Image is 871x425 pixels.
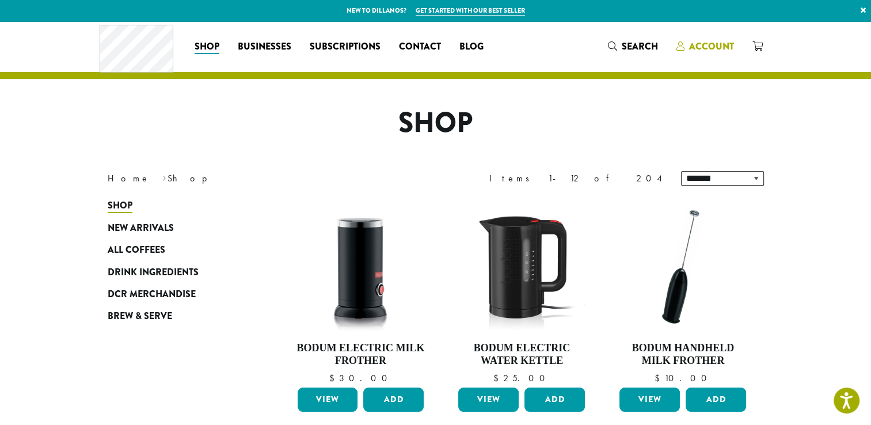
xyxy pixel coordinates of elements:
[455,342,588,367] h4: Bodum Electric Water Kettle
[329,372,392,384] bdi: 30.00
[238,40,291,54] span: Businesses
[185,37,229,56] a: Shop
[524,388,585,412] button: Add
[622,40,658,53] span: Search
[458,388,519,412] a: View
[195,40,219,54] span: Shop
[108,305,246,327] a: Brew & Serve
[489,172,664,185] div: Items 1-12 of 204
[455,200,588,333] img: DP3955.01.png
[108,261,246,283] a: Drink Ingredients
[162,168,166,185] span: ›
[619,388,680,412] a: View
[108,172,419,185] nav: Breadcrumb
[654,372,712,384] bdi: 10.00
[399,40,441,54] span: Contact
[617,200,749,333] img: DP3927.01-002.png
[599,37,667,56] a: Search
[108,243,165,257] span: All Coffees
[108,217,246,239] a: New Arrivals
[686,388,746,412] button: Add
[363,388,424,412] button: Add
[108,195,246,217] a: Shop
[455,200,588,383] a: Bodum Electric Water Kettle $25.00
[298,388,358,412] a: View
[108,199,132,213] span: Shop
[617,200,749,383] a: Bodum Handheld Milk Frother $10.00
[108,221,174,236] span: New Arrivals
[493,372,503,384] span: $
[108,172,150,184] a: Home
[108,309,172,324] span: Brew & Serve
[617,342,749,367] h4: Bodum Handheld Milk Frother
[108,265,199,280] span: Drink Ingredients
[689,40,734,53] span: Account
[295,342,427,367] h4: Bodum Electric Milk Frother
[329,372,338,384] span: $
[459,40,484,54] span: Blog
[99,107,773,140] h1: Shop
[416,6,525,16] a: Get started with our best seller
[295,200,427,383] a: Bodum Electric Milk Frother $30.00
[108,283,246,305] a: DCR Merchandise
[108,287,196,302] span: DCR Merchandise
[310,40,381,54] span: Subscriptions
[654,372,664,384] span: $
[294,200,427,333] img: DP3954.01-002.png
[108,239,246,261] a: All Coffees
[493,372,550,384] bdi: 25.00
